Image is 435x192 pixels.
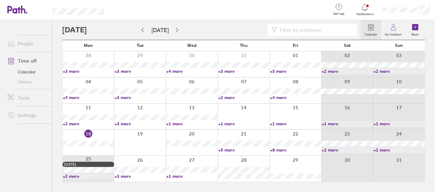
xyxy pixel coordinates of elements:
[322,147,373,153] a: +2 more
[137,43,144,48] span: Tue
[322,121,373,127] a: +1 more
[147,25,174,35] button: [DATE]
[373,121,425,127] a: +1 more
[293,43,298,48] span: Fri
[64,162,113,167] div: [DATE]
[355,12,375,16] span: Notifications
[240,43,248,48] span: Thu
[277,24,353,36] input: Filter by employee
[187,43,197,48] span: Wed
[115,95,166,100] a: +3 more
[166,121,217,127] a: +1 more
[270,147,321,153] a: +8 more
[166,173,217,179] a: +1 more
[329,12,349,16] span: Get help
[2,77,52,87] a: History
[361,31,381,36] label: Calendar
[63,173,114,179] a: +2 more
[115,121,166,127] a: +3 more
[218,69,269,74] a: +3 more
[361,20,381,40] a: Calendar
[2,92,52,104] a: Tools
[270,69,321,74] a: +5 more
[84,43,93,48] span: Mon
[344,43,351,48] span: Sat
[270,95,321,100] a: +4 more
[405,20,425,40] a: Book
[63,121,114,127] a: +2 more
[63,95,114,100] a: +4 more
[115,173,166,179] a: +3 more
[355,3,375,16] a: Notifications
[2,67,52,77] a: Calendar
[381,31,405,36] label: My holidays
[270,121,321,127] a: +1 more
[218,147,269,153] a: +5 more
[322,69,373,74] a: +2 more
[63,69,114,74] a: +3 more
[373,147,425,153] a: +2 more
[2,37,52,50] a: People
[381,20,405,40] a: My holidays
[2,55,52,67] a: Time off
[166,69,217,74] a: +4 more
[408,31,423,36] label: Book
[2,109,52,121] a: Settings
[218,121,269,127] a: +1 more
[395,43,403,48] span: Sun
[115,69,166,74] a: +3 more
[373,69,425,74] a: +2 more
[218,95,269,100] a: +2 more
